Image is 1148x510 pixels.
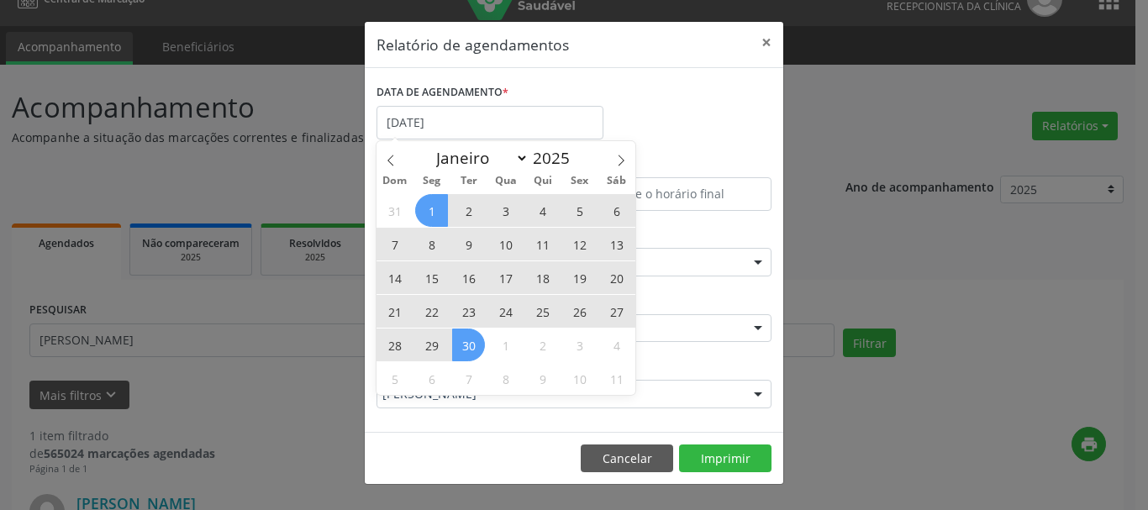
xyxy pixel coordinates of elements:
span: Outubro 2, 2025 [526,329,559,361]
span: Setembro 25, 2025 [526,295,559,328]
span: Setembro 2, 2025 [452,194,485,227]
span: Qui [524,176,561,187]
span: Outubro 5, 2025 [378,362,411,395]
span: Setembro 10, 2025 [489,228,522,260]
span: Setembro 24, 2025 [489,295,522,328]
span: Outubro 3, 2025 [563,329,596,361]
span: Outubro 7, 2025 [452,362,485,395]
span: Outubro 4, 2025 [600,329,633,361]
input: Year [529,147,584,169]
span: Setembro 1, 2025 [415,194,448,227]
span: Setembro 8, 2025 [415,228,448,260]
span: Outubro 8, 2025 [489,362,522,395]
span: Setembro 19, 2025 [563,261,596,294]
span: Setembro 23, 2025 [452,295,485,328]
button: Imprimir [679,444,771,473]
span: Setembro 13, 2025 [600,228,633,260]
select: Month [428,146,529,170]
span: Setembro 5, 2025 [563,194,596,227]
button: Close [750,22,783,63]
span: Setembro 7, 2025 [378,228,411,260]
label: ATÉ [578,151,771,177]
span: Setembro 6, 2025 [600,194,633,227]
span: Setembro 21, 2025 [378,295,411,328]
span: Setembro 9, 2025 [452,228,485,260]
span: Dom [377,176,413,187]
input: Selecione uma data ou intervalo [377,106,603,139]
span: Setembro 27, 2025 [600,295,633,328]
span: Setembro 12, 2025 [563,228,596,260]
span: Outubro 9, 2025 [526,362,559,395]
span: Outubro 10, 2025 [563,362,596,395]
span: Outubro 1, 2025 [489,329,522,361]
span: Seg [413,176,450,187]
span: Outubro 6, 2025 [415,362,448,395]
span: Setembro 11, 2025 [526,228,559,260]
span: Sáb [598,176,635,187]
span: Setembro 17, 2025 [489,261,522,294]
span: Setembro 26, 2025 [563,295,596,328]
span: Setembro 16, 2025 [452,261,485,294]
h5: Relatório de agendamentos [377,34,569,55]
span: Setembro 18, 2025 [526,261,559,294]
span: Setembro 28, 2025 [378,329,411,361]
span: Setembro 30, 2025 [452,329,485,361]
span: Agosto 31, 2025 [378,194,411,227]
span: Sex [561,176,598,187]
input: Selecione o horário final [578,177,771,211]
button: Cancelar [581,444,673,473]
span: Outubro 11, 2025 [600,362,633,395]
span: Setembro 22, 2025 [415,295,448,328]
span: Setembro 3, 2025 [489,194,522,227]
span: Setembro 4, 2025 [526,194,559,227]
span: Setembro 29, 2025 [415,329,448,361]
span: Qua [487,176,524,187]
span: Setembro 14, 2025 [378,261,411,294]
span: Ter [450,176,487,187]
span: Setembro 20, 2025 [600,261,633,294]
label: DATA DE AGENDAMENTO [377,80,508,106]
span: Setembro 15, 2025 [415,261,448,294]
